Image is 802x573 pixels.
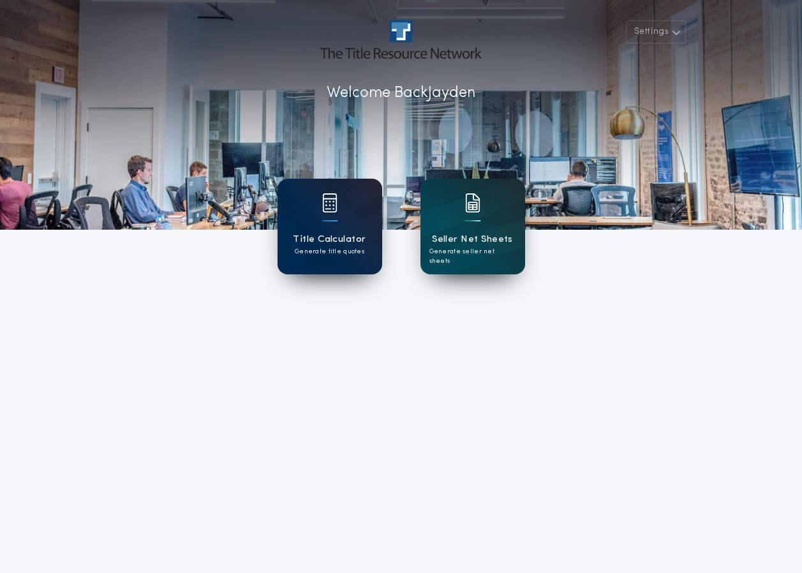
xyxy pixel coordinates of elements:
a: card iconTitle CalculatorGenerate title quotes [278,179,382,274]
button: Settings [626,20,686,43]
img: account-logo [320,20,481,59]
a: card iconSeller Net SheetsGenerate seller net sheets [420,179,525,274]
img: card icon [465,193,480,212]
p: Welcome Back Jayden [327,82,475,105]
p: Generate seller net sheets [429,247,516,266]
h1: Seller Net Sheets [432,232,513,247]
p: Generate title quotes [295,247,364,257]
h1: Title Calculator [293,232,366,247]
img: card icon [322,193,338,212]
